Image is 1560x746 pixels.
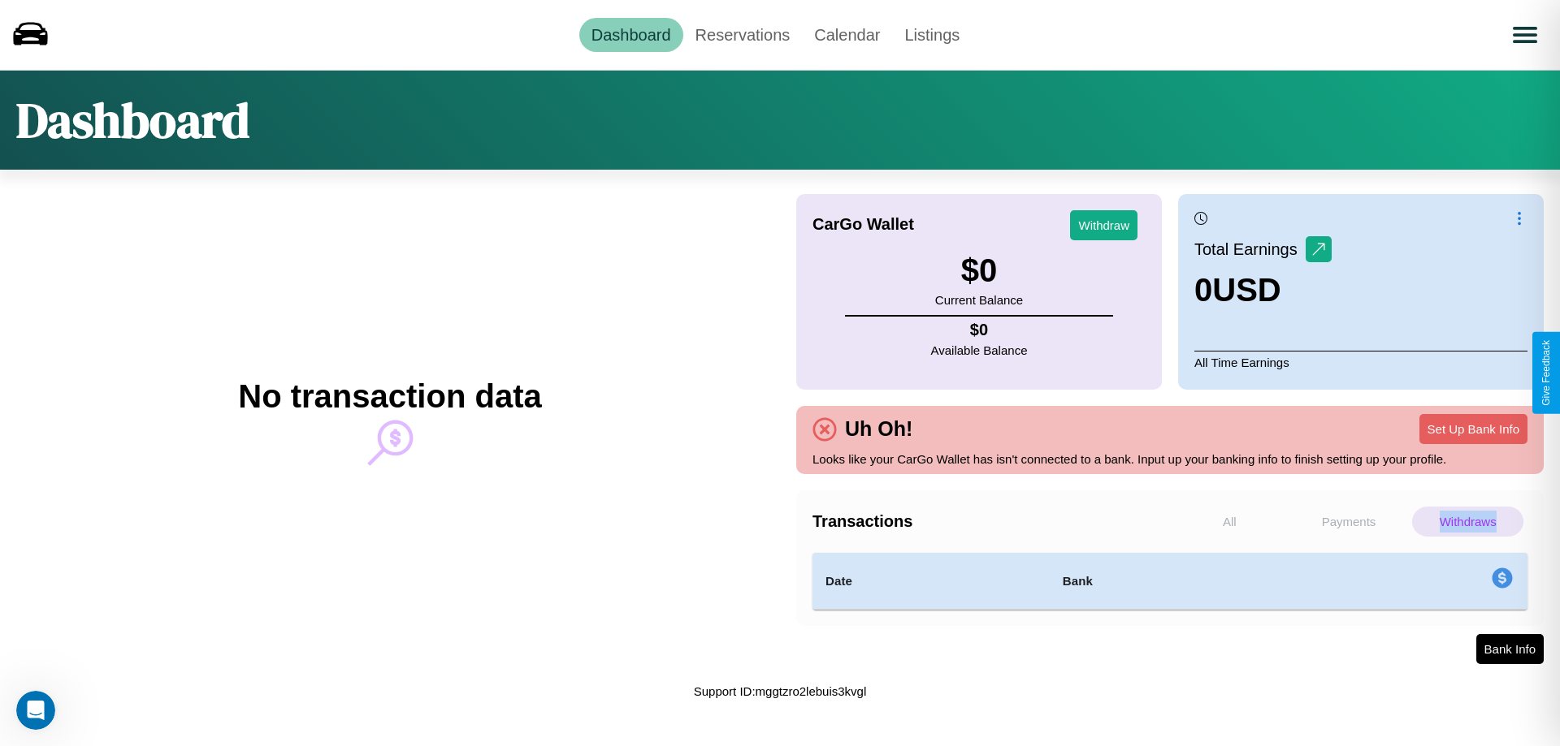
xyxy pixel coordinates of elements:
[1194,235,1306,264] p: Total Earnings
[1419,414,1527,444] button: Set Up Bank Info
[1293,507,1405,537] p: Payments
[238,378,541,415] h2: No transaction data
[935,252,1023,289] h3: $ 0
[1502,12,1548,58] button: Open menu
[935,289,1023,311] p: Current Balance
[812,215,914,234] h4: CarGo Wallet
[802,18,892,52] a: Calendar
[1194,272,1332,308] h3: 0 USD
[812,448,1527,470] p: Looks like your CarGo Wallet has isn't connected to a bank. Input up your banking info to finish ...
[931,339,1028,361] p: Available Balance
[825,571,1037,591] h4: Date
[16,691,55,730] iframe: Intercom live chat
[892,18,972,52] a: Listings
[812,512,1170,531] h4: Transactions
[931,321,1028,339] h4: $ 0
[1476,634,1544,664] button: Bank Info
[837,417,921,441] h4: Uh Oh!
[1540,340,1552,406] div: Give Feedback
[683,18,803,52] a: Reservations
[1194,351,1527,373] p: All Time Earnings
[1070,210,1137,240] button: Withdraw
[16,87,249,153] h1: Dashboard
[1174,507,1285,537] p: All
[694,680,867,702] p: Support ID: mggtzro2lebuis3kvgl
[1063,571,1289,591] h4: Bank
[812,553,1527,610] table: simple table
[579,18,683,52] a: Dashboard
[1412,507,1523,537] p: Withdraws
